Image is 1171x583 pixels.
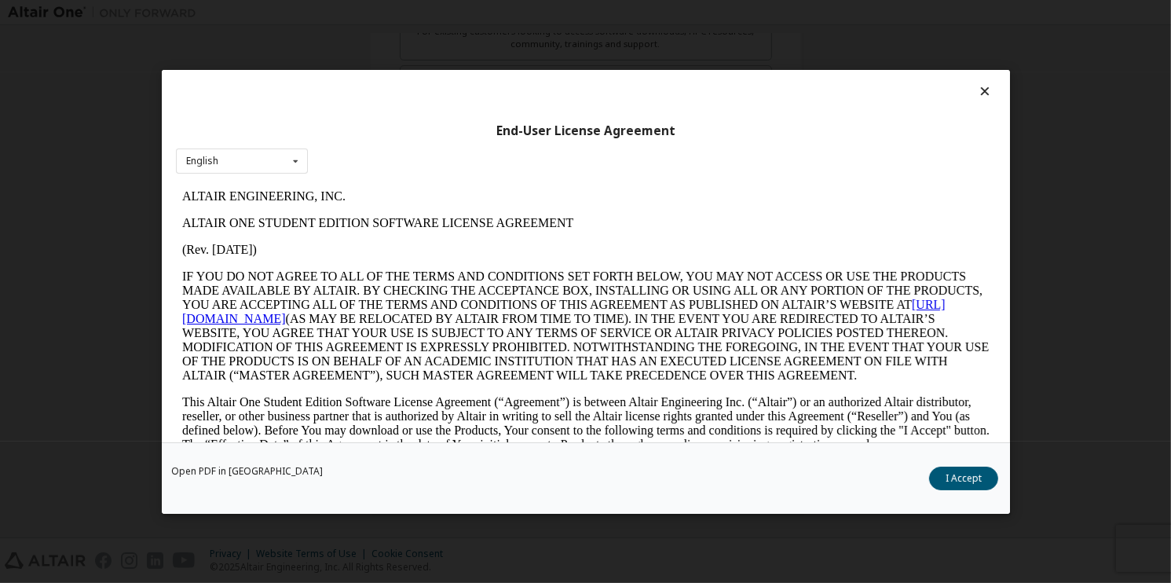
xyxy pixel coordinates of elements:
a: [URL][DOMAIN_NAME] [6,115,770,142]
p: ALTAIR ENGINEERING, INC. [6,6,814,20]
p: IF YOU DO NOT AGREE TO ALL OF THE TERMS AND CONDITIONS SET FORTH BELOW, YOU MAY NOT ACCESS OR USE... [6,86,814,200]
div: English [186,156,218,166]
p: This Altair One Student Edition Software License Agreement (“Agreement”) is between Altair Engine... [6,212,814,269]
p: ALTAIR ONE STUDENT EDITION SOFTWARE LICENSE AGREEMENT [6,33,814,47]
p: (Rev. [DATE]) [6,60,814,74]
button: I Accept [929,466,998,489]
div: End-User License Agreement [176,123,996,138]
a: Open PDF in [GEOGRAPHIC_DATA] [171,466,323,475]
